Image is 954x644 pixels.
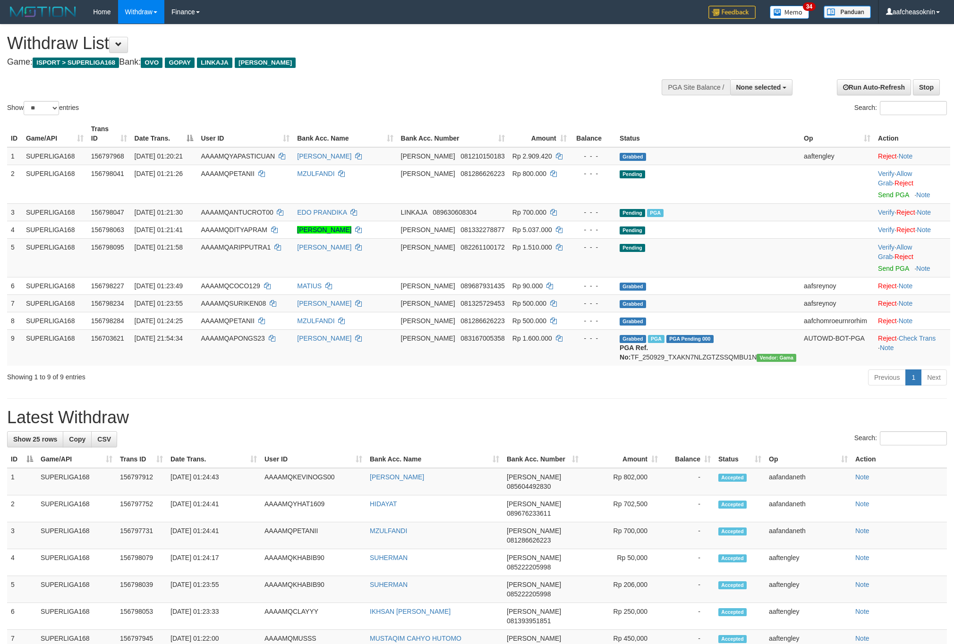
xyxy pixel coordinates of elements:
[878,243,894,251] a: Verify
[905,369,921,385] a: 1
[874,238,950,277] td: · ·
[201,243,271,251] span: AAAAMQARIPPUTRA1
[22,120,87,147] th: Game/API: activate to sort column ascending
[894,253,913,260] a: Reject
[401,209,427,216] span: LINKAJA
[7,58,627,67] h4: Game: Bank:
[878,170,912,187] span: ·
[167,468,261,495] td: [DATE] 01:24:43
[855,635,869,642] a: Note
[22,165,87,203] td: SUPERLIGA168
[235,58,296,68] span: [PERSON_NAME]
[855,554,869,561] a: Note
[507,617,551,625] span: Copy 081393951851 to clipboard
[574,281,612,291] div: - - -
[718,501,747,509] span: Accepted
[896,209,915,216] a: Reject
[509,120,571,147] th: Amount: activate to sort column ascending
[916,265,930,272] a: Note
[22,238,87,277] td: SUPERLIGA168
[899,282,913,290] a: Note
[582,522,662,549] td: Rp 700,000
[874,329,950,366] td: · ·
[855,473,869,481] a: Note
[401,300,455,307] span: [PERSON_NAME]
[574,316,612,326] div: - - -
[91,282,124,290] span: 156798227
[7,451,37,468] th: ID: activate to sort column descending
[167,576,261,603] td: [DATE] 01:23:55
[878,243,912,260] a: Allow Grab
[878,317,897,325] a: Reject
[261,522,366,549] td: AAAAMQPETANII
[899,300,913,307] a: Note
[135,335,183,342] span: [DATE] 21:54:34
[730,79,793,95] button: None selected
[116,522,167,549] td: 156797731
[765,603,852,630] td: aaftengley
[620,344,648,361] b: PGA Ref. No:
[874,294,950,312] td: ·
[880,344,894,351] a: Note
[116,468,167,495] td: 156797912
[63,431,92,447] a: Copy
[662,603,715,630] td: -
[135,209,183,216] span: [DATE] 01:21:30
[582,549,662,576] td: Rp 50,000
[662,468,715,495] td: -
[370,500,397,508] a: HIDAYAT
[69,435,85,443] span: Copy
[91,243,124,251] span: 156798095
[648,335,664,343] span: Marked by aafchhiseyha
[297,282,322,290] a: MATIUS
[878,265,909,272] a: Send PGA
[765,576,852,603] td: aaftengley
[460,335,504,342] span: Copy 083167005358 to clipboard
[7,277,22,294] td: 6
[7,294,22,312] td: 7
[620,318,646,326] span: Grabbed
[620,335,646,343] span: Grabbed
[97,435,111,443] span: CSV
[7,34,627,53] h1: Withdraw List
[91,431,117,447] a: CSV
[507,527,561,535] span: [PERSON_NAME]
[201,209,273,216] span: AAAAMQANTUCROT00
[197,58,232,68] span: LINKAJA
[512,209,546,216] span: Rp 700.000
[116,576,167,603] td: 156798039
[512,170,546,177] span: Rp 800.000
[874,277,950,294] td: ·
[7,431,63,447] a: Show 25 rows
[878,191,909,199] a: Send PGA
[878,282,897,290] a: Reject
[512,300,546,307] span: Rp 500.000
[297,335,351,342] a: [PERSON_NAME]
[401,243,455,251] span: [PERSON_NAME]
[916,191,930,199] a: Note
[899,152,913,160] a: Note
[878,170,894,177] a: Verify
[878,226,894,234] a: Verify
[167,451,261,468] th: Date Trans.: activate to sort column ascending
[616,329,800,366] td: TF_250929_TXAKN7NLZGTZSSQMBU1N
[894,179,913,187] a: Reject
[135,243,183,251] span: [DATE] 01:21:58
[855,500,869,508] a: Note
[7,221,22,238] td: 4
[37,603,116,630] td: SUPERLIGA168
[22,329,87,366] td: SUPERLIGA168
[507,581,561,588] span: [PERSON_NAME]
[574,243,612,252] div: - - -
[37,522,116,549] td: SUPERLIGA168
[91,317,124,325] span: 156798284
[370,554,408,561] a: SUHERMAN
[878,170,912,187] a: Allow Grab
[116,451,167,468] th: Trans ID: activate to sort column ascending
[167,495,261,522] td: [DATE] 01:24:41
[141,58,162,68] span: OVO
[24,101,59,115] select: Showentries
[662,451,715,468] th: Balance: activate to sort column ascending
[201,170,254,177] span: AAAAMQPETANII
[135,300,183,307] span: [DATE] 01:23:55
